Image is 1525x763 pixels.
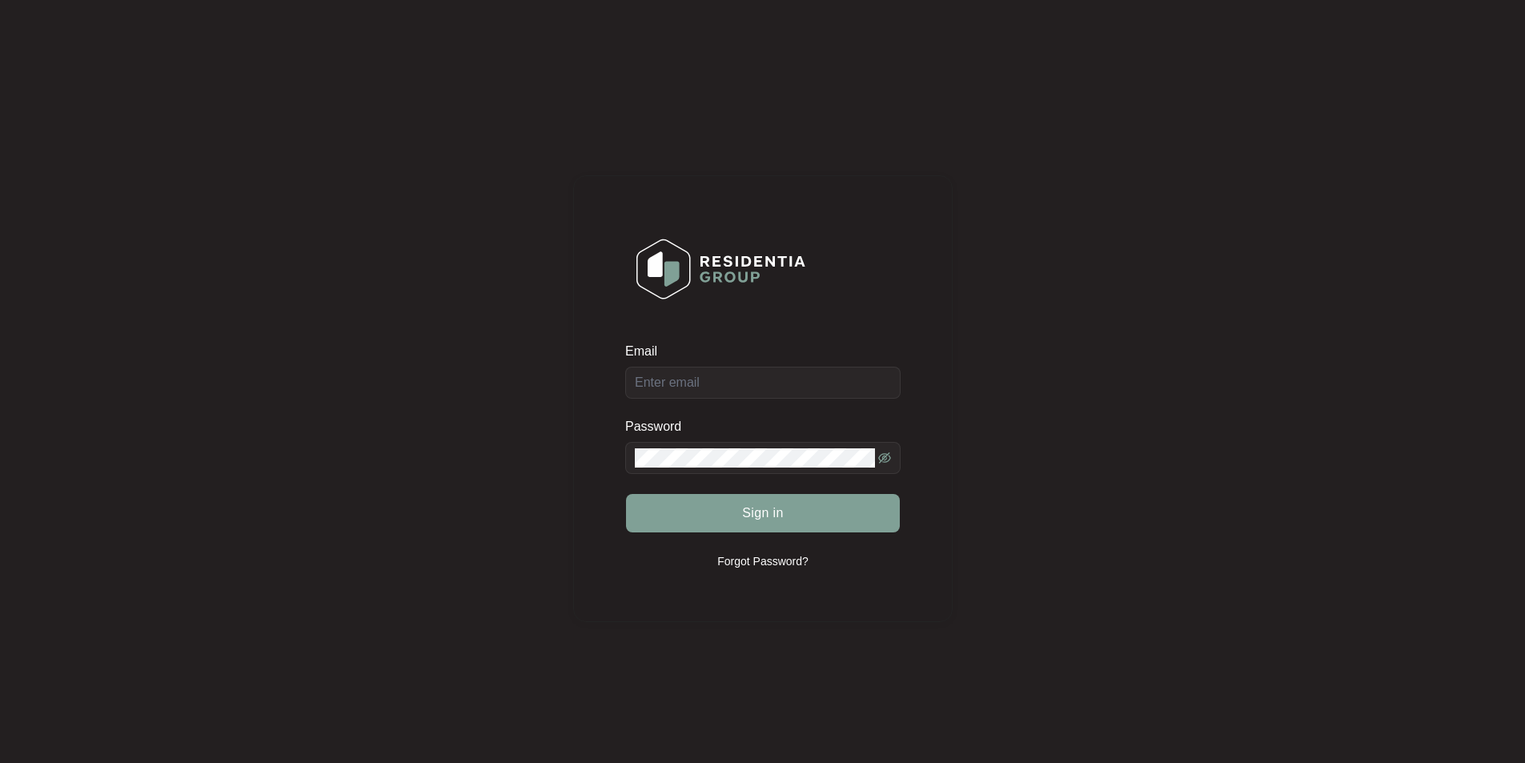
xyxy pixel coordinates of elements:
[625,419,693,435] label: Password
[625,343,668,359] label: Email
[742,504,784,523] span: Sign in
[717,553,809,569] p: Forgot Password?
[878,452,891,464] span: eye-invisible
[626,228,816,310] img: Login Logo
[635,448,875,468] input: Password
[625,367,901,399] input: Email
[626,494,900,532] button: Sign in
